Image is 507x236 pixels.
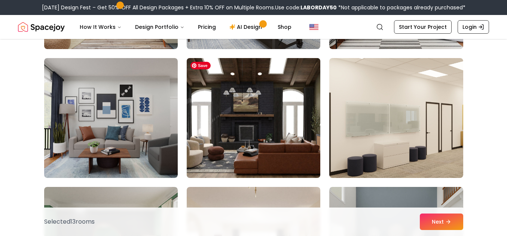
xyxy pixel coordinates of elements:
span: *Not applicable to packages already purchased* [337,4,465,11]
button: Next [420,214,463,230]
a: Pricing [192,19,222,34]
a: Login [458,20,489,34]
a: Start Your Project [394,20,452,34]
a: Shop [272,19,297,34]
img: United States [309,22,318,31]
img: Spacejoy Logo [18,19,65,34]
button: Design Portfolio [129,19,190,34]
img: Room room-88 [44,58,178,178]
nav: Global [18,15,489,39]
p: Selected 13 room s [44,217,95,226]
span: Save [190,62,211,69]
img: Room room-90 [329,58,463,178]
b: LABORDAY50 [300,4,337,11]
img: Room room-89 [183,55,324,181]
a: Spacejoy [18,19,65,34]
div: [DATE] Design Fest – Get 50% OFF All Design Packages + Extra 10% OFF on Multiple Rooms. [42,4,465,11]
span: Use code: [275,4,337,11]
nav: Main [74,19,297,34]
button: How It Works [74,19,128,34]
a: AI Design [223,19,270,34]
